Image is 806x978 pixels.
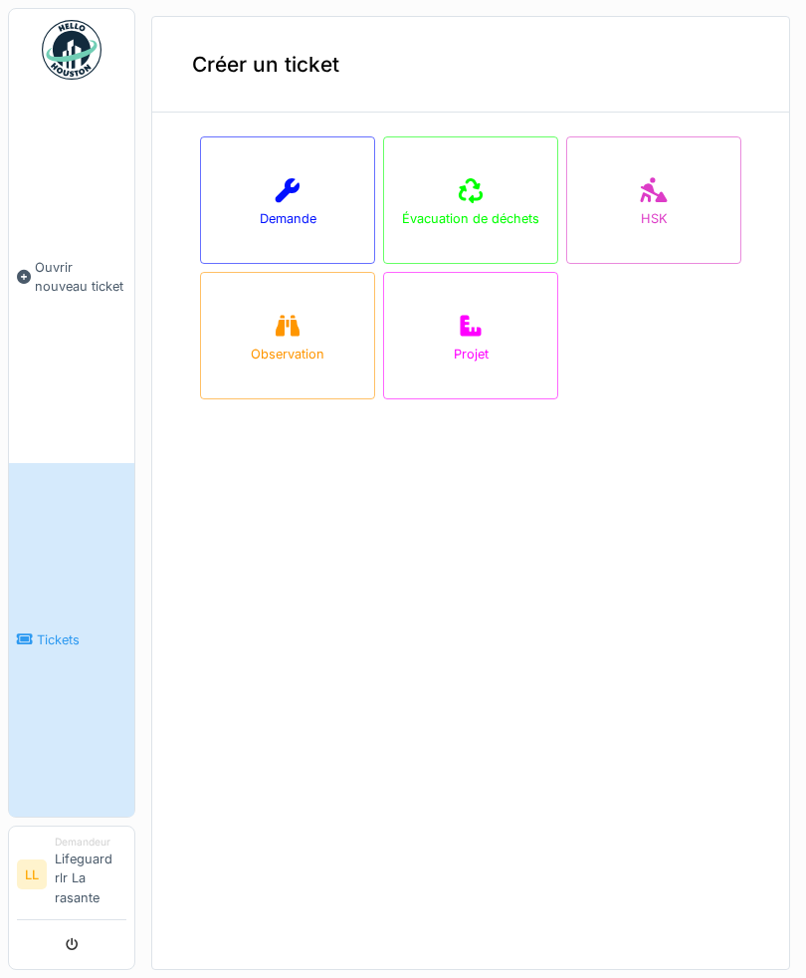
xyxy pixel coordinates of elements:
[641,209,668,228] div: HSK
[9,91,134,463] a: Ouvrir nouveau ticket
[55,835,126,850] div: Demandeur
[260,209,316,228] div: Demande
[17,835,126,920] a: LL DemandeurLifeguard rlr La rasante
[9,463,134,817] a: Tickets
[42,20,101,80] img: Badge_color-CXgf-gQk.svg
[152,17,789,113] div: Créer un ticket
[17,859,47,889] li: LL
[55,835,126,915] li: Lifeguard rlr La rasante
[35,258,126,296] span: Ouvrir nouveau ticket
[454,345,489,364] div: Projet
[402,209,539,228] div: Évacuation de déchets
[251,345,324,364] div: Observation
[37,630,126,649] span: Tickets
